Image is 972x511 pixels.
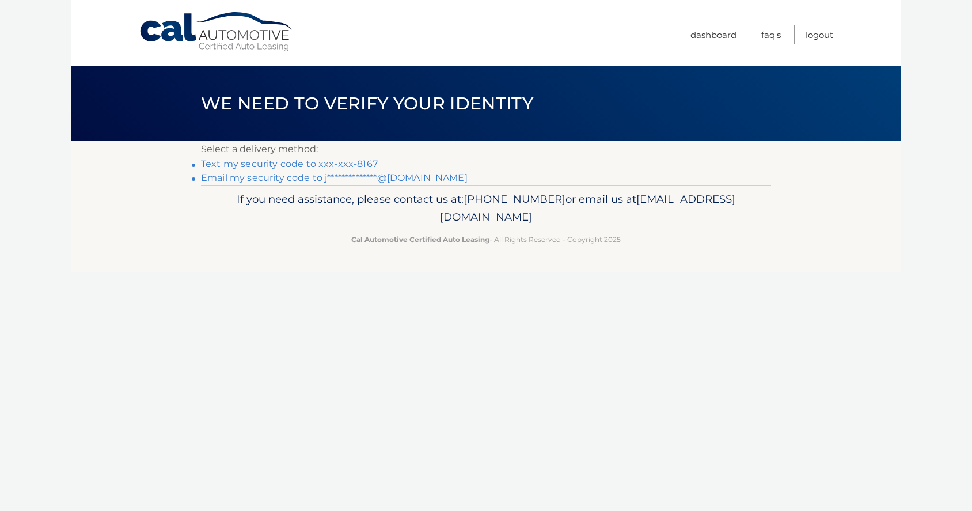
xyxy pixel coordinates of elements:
p: If you need assistance, please contact us at: or email us at [208,190,764,227]
a: Text my security code to xxx-xxx-8167 [201,158,378,169]
span: [PHONE_NUMBER] [464,192,565,206]
strong: Cal Automotive Certified Auto Leasing [351,235,489,244]
p: Select a delivery method: [201,141,771,157]
a: Dashboard [690,25,736,44]
a: Cal Automotive [139,12,294,52]
a: FAQ's [761,25,781,44]
a: Logout [806,25,833,44]
p: - All Rights Reserved - Copyright 2025 [208,233,764,245]
span: We need to verify your identity [201,93,533,114]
